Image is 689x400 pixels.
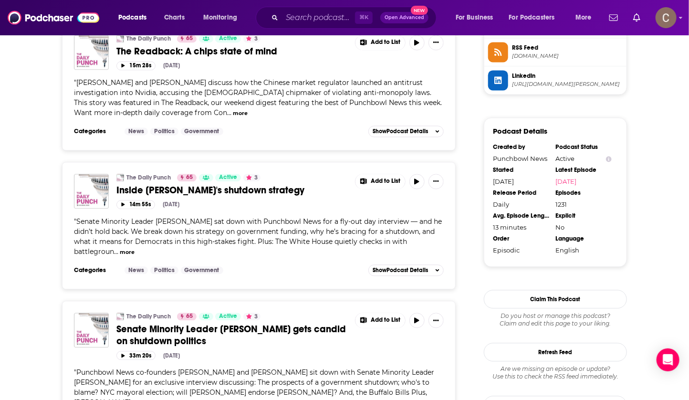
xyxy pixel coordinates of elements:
[265,7,446,29] div: Search podcasts, credits, & more...
[186,34,193,43] span: 65
[509,11,555,24] span: For Podcasters
[493,126,547,136] h3: Podcast Details
[181,127,223,135] a: Government
[163,62,180,69] div: [DATE]
[493,155,549,162] div: Punchbowl News
[512,72,623,80] span: Linkedin
[373,267,428,274] span: Show Podcast Details
[355,11,373,24] span: ⌘ K
[371,39,400,46] span: Add to List
[428,174,444,189] button: Show More Button
[74,35,109,70] img: The Readback: A chips state of mind
[186,312,193,321] span: 65
[355,35,405,50] button: Show More Button
[118,11,146,24] span: Podcasts
[219,173,237,182] span: Active
[181,266,223,274] a: Government
[227,108,231,117] span: ...
[493,235,549,242] div: Order
[126,174,171,181] a: The Daily Punch
[555,235,612,242] div: Language
[150,127,178,135] a: Politics
[512,43,623,52] span: RSS Feed
[555,200,612,208] div: 1231
[555,143,612,151] div: Podcast Status
[428,313,444,328] button: Show More Button
[411,6,428,15] span: New
[74,78,442,117] span: [PERSON_NAME] and [PERSON_NAME] discuss how the Chinese market regulator launched an antitrust in...
[606,155,612,162] button: Show Info
[428,35,444,50] button: Show More Button
[605,10,622,26] a: Show notifications dropdown
[484,290,627,308] button: Claim This Podcast
[512,53,623,60] span: feeds.megaphone.fm
[493,212,549,220] div: Avg. Episode Length
[112,10,159,25] button: open menu
[177,35,197,42] a: 65
[555,189,612,197] div: Episodes
[116,323,348,347] a: Senate Minority Leader [PERSON_NAME] gets candid on shutdown politics
[203,11,237,24] span: Monitoring
[385,15,424,20] span: Open Advanced
[488,70,623,90] a: Linkedin[URL][DOMAIN_NAME][PERSON_NAME]
[656,7,677,28] img: User Profile
[243,313,261,320] button: 3
[493,178,549,185] div: [DATE]
[371,316,400,324] span: Add to List
[164,11,185,24] span: Charts
[215,35,241,42] a: Active
[373,128,428,135] span: Show Podcast Details
[116,184,348,196] a: Inside [PERSON_NAME]'s shutdown strategy
[74,217,442,256] span: Senate Minority Leader [PERSON_NAME] sat down with Punchbowl News for a fly-out day interview — a...
[493,166,549,174] div: Started
[555,178,612,185] a: [DATE]
[158,10,190,25] a: Charts
[186,173,193,182] span: 65
[74,174,109,209] img: Inside Schumer's shutdown strategy
[197,10,250,25] button: open menu
[74,313,109,347] img: Senate Minority Leader Schumer gets candid on shutdown politics
[116,200,155,209] button: 14m 55s
[116,313,124,320] img: The Daily Punch
[484,343,627,361] button: Refresh Feed
[575,11,592,24] span: More
[219,312,237,321] span: Active
[125,127,148,135] a: News
[177,313,197,320] a: 65
[380,12,428,23] button: Open AdvancedNew
[555,223,612,231] div: No
[449,10,505,25] button: open menu
[116,184,304,196] span: Inside [PERSON_NAME]'s shutdown strategy
[126,35,171,42] a: The Daily Punch
[163,352,180,359] div: [DATE]
[74,266,117,274] h3: Categories
[243,35,261,42] button: 3
[177,174,197,181] a: 65
[488,42,623,62] a: RSS Feed[DOMAIN_NAME]
[163,201,179,208] div: [DATE]
[555,212,612,220] div: Explicit
[368,264,444,276] button: ShowPodcast Details
[215,313,241,320] a: Active
[484,312,627,320] span: Do you host or manage this podcast?
[120,248,135,256] button: more
[126,313,171,320] a: The Daily Punch
[493,246,549,254] div: Episodic
[74,127,117,135] h3: Categories
[150,266,178,274] a: Politics
[219,34,237,43] span: Active
[484,312,627,327] div: Claim and edit this page to your liking.
[116,35,124,42] a: The Daily Punch
[282,10,355,25] input: Search podcasts, credits, & more...
[512,81,623,88] span: https://www.linkedin.com/in/heather-caygle
[116,61,156,70] button: 15m 28s
[74,78,442,117] span: "
[569,10,604,25] button: open menu
[355,313,405,328] button: Show More Button
[503,10,569,25] button: open menu
[355,174,405,189] button: Show More Button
